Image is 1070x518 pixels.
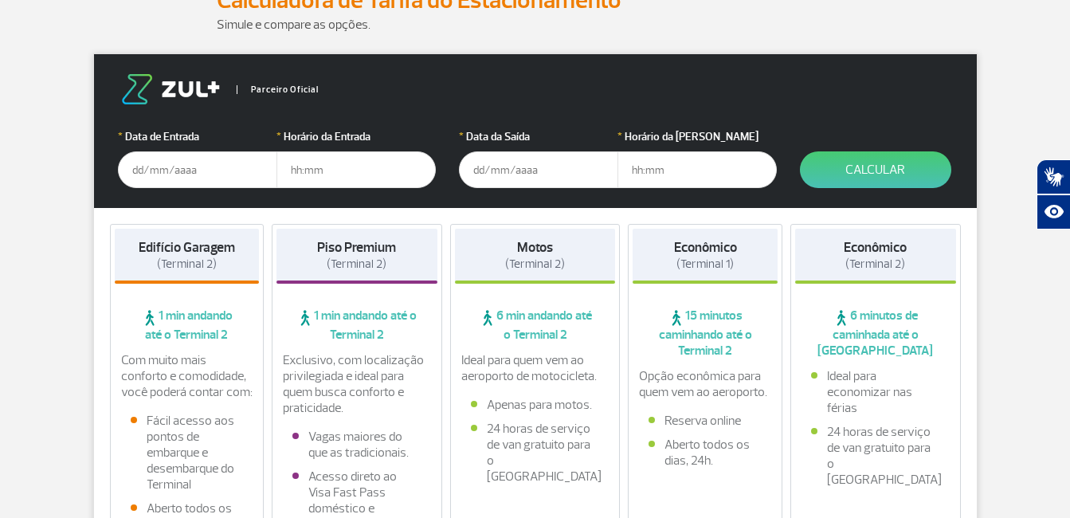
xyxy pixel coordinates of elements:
li: Vagas maiores do que as tradicionais. [292,429,421,461]
span: 6 min andando até o Terminal 2 [455,308,616,343]
li: 24 horas de serviço de van gratuito para o [GEOGRAPHIC_DATA] [471,421,600,485]
li: Ideal para economizar nas férias [811,368,940,416]
button: Calcular [800,151,951,188]
span: 6 minutos de caminhada até o [GEOGRAPHIC_DATA] [795,308,956,359]
button: Abrir recursos assistivos. [1037,194,1070,230]
p: Exclusivo, com localização privilegiada e ideal para quem busca conforto e praticidade. [283,352,431,416]
input: hh:mm [276,151,436,188]
label: Data de Entrada [118,128,277,145]
strong: Econômico [844,239,907,256]
strong: Motos [517,239,553,256]
p: Opção econômica para quem vem ao aeroporto. [639,368,771,400]
input: dd/mm/aaaa [118,151,277,188]
img: logo-zul.png [118,74,223,104]
span: (Terminal 2) [327,257,386,272]
label: Data da Saída [459,128,618,145]
input: dd/mm/aaaa [459,151,618,188]
strong: Edifício Garagem [139,239,235,256]
div: Plugin de acessibilidade da Hand Talk. [1037,159,1070,230]
li: Aberto todos os dias, 24h. [649,437,762,469]
button: Abrir tradutor de língua de sinais. [1037,159,1070,194]
strong: Piso Premium [317,239,396,256]
p: Ideal para quem vem ao aeroporto de motocicleta. [461,352,609,384]
label: Horário da Entrada [276,128,436,145]
p: Simule e compare as opções. [217,15,854,34]
strong: Econômico [674,239,737,256]
li: Apenas para motos. [471,397,600,413]
span: (Terminal 2) [845,257,905,272]
span: 15 minutos caminhando até o Terminal 2 [633,308,778,359]
li: Fácil acesso aos pontos de embarque e desembarque do Terminal [131,413,244,492]
li: 24 horas de serviço de van gratuito para o [GEOGRAPHIC_DATA] [811,424,940,488]
span: 1 min andando até o Terminal 2 [276,308,437,343]
span: Parceiro Oficial [237,85,319,94]
p: Com muito mais conforto e comodidade, você poderá contar com: [121,352,253,400]
input: hh:mm [617,151,777,188]
span: 1 min andando até o Terminal 2 [115,308,260,343]
span: (Terminal 1) [676,257,734,272]
span: (Terminal 2) [505,257,565,272]
li: Reserva online [649,413,762,429]
span: (Terminal 2) [157,257,217,272]
label: Horário da [PERSON_NAME] [617,128,777,145]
